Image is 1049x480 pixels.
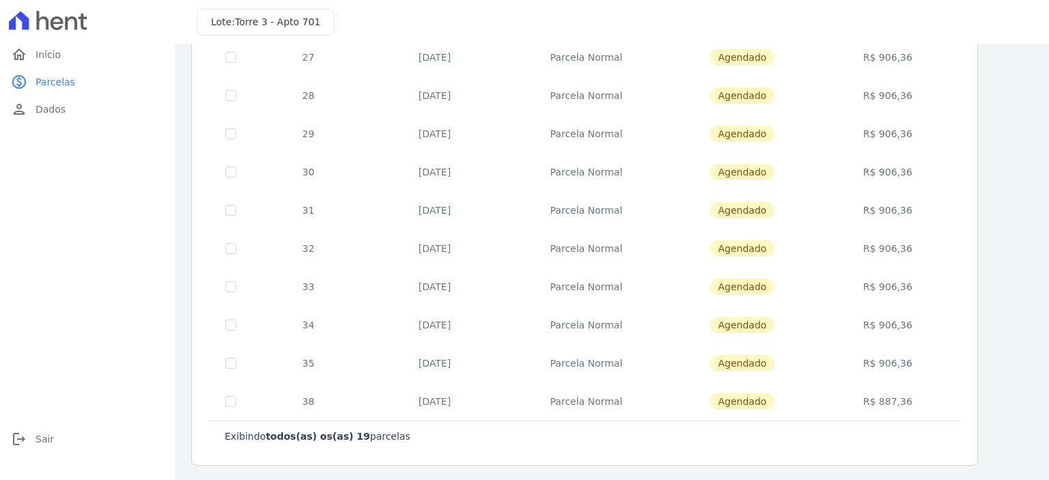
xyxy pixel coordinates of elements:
[817,38,958,76] td: R$ 906,36
[253,344,364,382] td: 35
[505,76,667,115] td: Parcela Normal
[505,306,667,344] td: Parcela Normal
[253,191,364,229] td: 31
[211,15,320,29] h3: Lote:
[11,46,27,63] i: home
[5,68,169,96] a: paidParcelas
[235,16,320,27] span: Torre 3 - Apto 701
[253,76,364,115] td: 28
[817,344,958,382] td: R$ 906,36
[364,229,505,268] td: [DATE]
[710,317,774,333] span: Agendado
[253,38,364,76] td: 27
[11,431,27,447] i: logout
[11,101,27,117] i: person
[710,49,774,66] span: Agendado
[5,41,169,68] a: homeInício
[505,382,667,421] td: Parcela Normal
[253,115,364,153] td: 29
[364,268,505,306] td: [DATE]
[710,202,774,218] span: Agendado
[364,153,505,191] td: [DATE]
[710,393,774,410] span: Agendado
[253,229,364,268] td: 32
[505,38,667,76] td: Parcela Normal
[817,76,958,115] td: R$ 906,36
[253,382,364,421] td: 38
[5,425,169,453] a: logoutSair
[36,102,66,116] span: Dados
[225,429,410,443] p: Exibindo parcelas
[817,229,958,268] td: R$ 906,36
[817,382,958,421] td: R$ 887,36
[364,344,505,382] td: [DATE]
[505,229,667,268] td: Parcela Normal
[11,74,27,90] i: paid
[817,153,958,191] td: R$ 906,36
[710,126,774,142] span: Agendado
[253,153,364,191] td: 30
[364,306,505,344] td: [DATE]
[505,191,667,229] td: Parcela Normal
[505,344,667,382] td: Parcela Normal
[505,268,667,306] td: Parcela Normal
[253,306,364,344] td: 34
[36,432,54,446] span: Sair
[710,164,774,180] span: Agendado
[5,96,169,123] a: personDados
[505,115,667,153] td: Parcela Normal
[505,153,667,191] td: Parcela Normal
[36,48,61,61] span: Início
[710,279,774,295] span: Agendado
[817,306,958,344] td: R$ 906,36
[817,115,958,153] td: R$ 906,36
[710,87,774,104] span: Agendado
[364,382,505,421] td: [DATE]
[817,268,958,306] td: R$ 906,36
[266,431,370,442] b: todos(as) os(as) 19
[36,75,75,89] span: Parcelas
[253,268,364,306] td: 33
[364,191,505,229] td: [DATE]
[364,38,505,76] td: [DATE]
[710,240,774,257] span: Agendado
[817,191,958,229] td: R$ 906,36
[364,76,505,115] td: [DATE]
[710,355,774,371] span: Agendado
[364,115,505,153] td: [DATE]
